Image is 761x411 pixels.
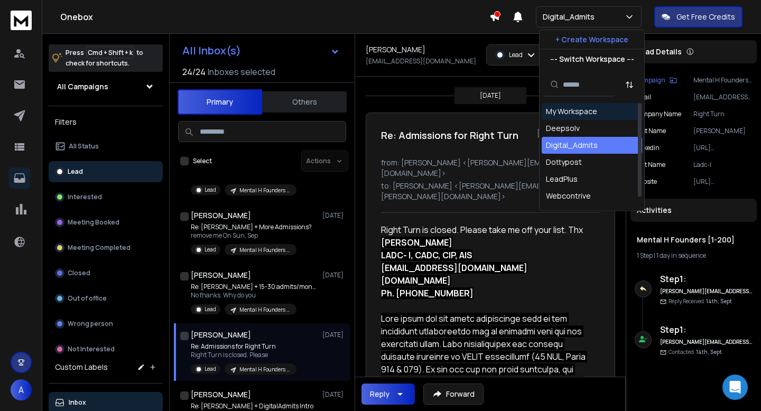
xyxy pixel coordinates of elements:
button: A [11,379,32,400]
p: [DATE] : 10:02 pm [537,128,600,138]
p: Closed [68,269,90,277]
p: [DATE] [480,91,501,100]
h1: [PERSON_NAME] [366,44,425,55]
button: Lead [49,161,163,182]
button: All Campaigns [49,76,163,97]
p: --- Switch Workspace --- [550,54,634,64]
p: Right Turn is closed. Please [191,351,296,359]
p: Company Name [635,110,681,118]
p: Lead [205,186,216,194]
h1: Re: Admissions for Right Turn [381,128,518,143]
button: Out of office [49,288,163,309]
h6: Step 1 : [660,273,753,285]
button: Primary [178,89,262,115]
p: Lead [509,51,523,59]
p: [DATE] [322,390,346,399]
div: Reply [370,389,389,399]
h1: All Inbox(s) [182,45,241,56]
h1: [PERSON_NAME] [191,210,251,221]
button: Interested [49,186,163,208]
span: 24 / 24 [182,66,206,78]
p: All Status [69,142,99,151]
h1: Onebox [60,11,489,23]
p: to: [PERSON_NAME] <[PERSON_NAME][EMAIL_ADDRESS][PERSON_NAME][DOMAIN_NAME]> [381,181,600,202]
p: Digital_Admits [543,12,599,22]
img: logo [11,11,32,30]
p: [DATE] [322,211,346,220]
div: FIN Group - Workspace [546,208,626,218]
button: Sort by Sort A-Z [619,74,640,95]
button: Not Interested [49,339,163,360]
p: Mental H Founders [1-200] [239,186,290,194]
p: Mental H Founders [1-200] [693,76,753,85]
p: Out of office [68,294,107,303]
p: Contacted [669,348,722,356]
span: [EMAIL_ADDRESS][DOMAIN_NAME] [381,262,527,274]
h6: [PERSON_NAME][EMAIL_ADDRESS][PERSON_NAME][DOMAIN_NAME] [660,287,753,295]
p: Campaign [635,76,665,85]
label: Select [193,157,212,165]
h6: Step 1 : [660,323,753,336]
button: Campaign [635,76,677,85]
p: Interested [68,193,102,201]
h1: All Campaigns [57,81,108,92]
p: Mental H Founders [1-200] [239,366,290,373]
p: [PERSON_NAME] [693,127,753,135]
p: Meeting Booked [68,218,119,227]
p: [DATE] [322,331,346,339]
button: All Inbox(s) [174,40,348,61]
div: Activities [630,199,757,222]
p: [URL][DOMAIN_NAME][PERSON_NAME] [693,144,753,152]
button: Meeting Completed [49,237,163,258]
span: 14th, Sept [706,297,732,305]
p: [EMAIL_ADDRESS][DOMAIN_NAME] [366,57,476,66]
button: Wrong person [49,313,163,334]
div: Open Intercom Messenger [722,375,748,400]
p: Get Free Credits [676,12,735,22]
span: 14th, Sept [696,348,722,356]
div: | [637,251,750,260]
div: Dottypost [546,157,582,167]
button: + Create Workspace [540,30,644,49]
div: Webcontrive [546,191,591,201]
button: Reply [361,384,415,405]
p: + Create Workspace [555,34,628,45]
p: Not Interested [68,345,115,353]
p: website [635,178,657,186]
p: Re: [PERSON_NAME] + More Admissions? [191,223,312,231]
button: Others [262,90,347,114]
h1: Mental H Founders [1-200] [637,235,750,245]
h1: [PERSON_NAME] [191,270,251,281]
p: Ladc-I [693,161,753,169]
span: 1 Step [637,251,653,260]
h3: Custom Labels [55,362,108,372]
b: [PERSON_NAME] [381,237,452,248]
p: First Name [635,127,666,135]
button: Forward [423,384,484,405]
p: Re: [PERSON_NAME] + DigitalAdmits Intro [191,402,313,410]
h1: [PERSON_NAME] [191,389,251,400]
p: Inbox [69,398,86,407]
div: Digital_Admits [546,140,598,151]
button: Closed [49,263,163,284]
p: Reply Received [669,297,732,305]
span: Cmd + Shift + k [86,46,134,59]
span: [DOMAIN_NAME] [381,275,451,286]
p: Right Turn [693,110,753,118]
h3: Filters [49,115,163,129]
p: Re: Admissions for Right Turn [191,342,296,351]
p: Lead [205,365,216,373]
p: remove me On Sun, Sep [191,231,312,240]
p: Meeting Completed [68,244,131,252]
p: Press to check for shortcuts. [66,48,143,69]
button: Meeting Booked [49,212,163,233]
p: Lead [205,246,216,254]
h1: [PERSON_NAME] [191,330,251,340]
p: Mental H Founders [1-200] [239,246,290,254]
b: LADC- I, CADC, CIP, AIS [381,249,472,261]
p: Mental H Founders [1-200] [239,306,290,314]
p: [EMAIL_ADDRESS][DOMAIN_NAME] [693,93,753,101]
p: No thanks. Why do you [191,291,318,300]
